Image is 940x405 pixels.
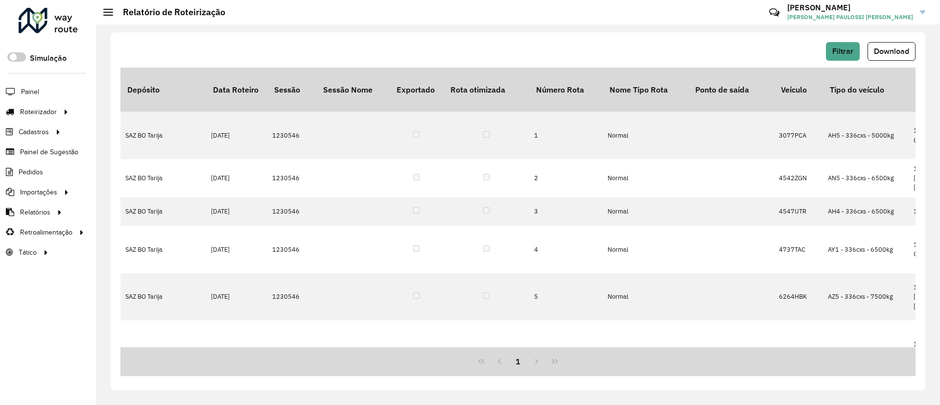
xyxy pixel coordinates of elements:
span: Download [874,47,909,55]
button: Download [868,42,916,61]
td: 4 [529,226,603,273]
span: Filtrar [832,47,853,55]
th: Data Roteiro [206,68,267,112]
td: 3 [529,197,603,226]
td: SAZ BO Tarija [120,226,206,273]
span: [PERSON_NAME] PAULOSSI [PERSON_NAME] [787,13,913,22]
th: Tipo do veículo [823,68,909,112]
td: 1 [529,112,603,159]
span: Roteirizador [20,107,57,117]
h3: [PERSON_NAME] [787,3,913,12]
span: Relatórios [20,207,50,217]
td: Normal [603,197,688,226]
td: AN5 - 336cxs - 6500kg [823,159,909,197]
td: 1230546 [267,226,316,273]
td: [DATE] [206,273,267,321]
td: AZ5 - 336cxs - 7500kg [823,273,909,321]
th: Veículo [774,68,823,112]
td: [DATE] [206,197,267,226]
td: [DATE] [206,226,267,273]
th: Depósito [120,68,206,112]
span: Pedidos [19,167,43,177]
th: Ponto de saída [688,68,774,112]
td: SAZ BO Tarija [120,197,206,226]
td: SAZ BO Tarija [120,112,206,159]
button: Filtrar [826,42,860,61]
td: Normal [603,273,688,321]
td: 5 [529,273,603,321]
td: 4737TAC [774,226,823,273]
td: 1230546 [267,197,316,226]
label: Simulação [30,52,67,64]
span: Painel de Sugestão [20,147,78,157]
th: Exportado [390,68,444,112]
td: 4542ZGN [774,159,823,197]
th: Sessão [267,68,316,112]
th: Rota otimizada [444,68,529,112]
span: Importações [20,187,57,197]
td: 2 [529,159,603,197]
td: AH4 - 336cxs - 6500kg [823,197,909,226]
a: Contato Rápido [764,2,785,23]
td: SAZ BO Tarija [120,159,206,197]
td: 3077PCA [774,112,823,159]
span: Painel [21,87,39,97]
td: Normal [603,112,688,159]
th: Sessão Nome [316,68,390,112]
span: Cadastros [19,127,49,137]
span: Tático [19,247,37,258]
td: 4547UTR [774,197,823,226]
button: 1 [509,352,527,371]
td: Normal [603,226,688,273]
td: 1230546 [267,159,316,197]
td: AY1 - 336cxs - 6500kg [823,226,909,273]
td: SAZ BO Tarija [120,273,206,321]
span: Retroalimentação [20,227,72,238]
td: AH5 - 336cxs - 5000kg [823,112,909,159]
td: [DATE] [206,112,267,159]
td: [DATE] [206,159,267,197]
td: 6264HBK [774,273,823,321]
td: 1230546 [267,273,316,321]
td: 1230546 [267,112,316,159]
td: Normal [603,159,688,197]
th: Nome Tipo Rota [603,68,688,112]
h2: Relatório de Roteirização [113,7,225,18]
th: Número Rota [529,68,603,112]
